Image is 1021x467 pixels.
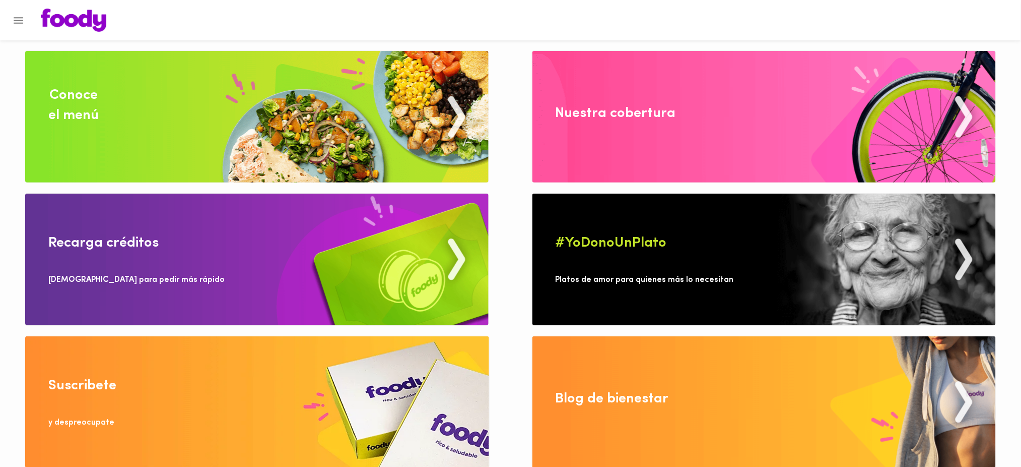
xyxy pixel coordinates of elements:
div: Platos de amor para quienes más lo necesitan [556,274,734,286]
img: logo.png [41,9,106,32]
div: Blog de bienestar [556,389,669,409]
div: Nuestra cobertura [556,103,676,124]
div: Suscribete [48,376,116,396]
div: #YoDonoUnPlato [556,233,667,253]
img: Recarga Creditos [25,194,489,325]
div: Conoce el menú [48,85,99,126]
div: y despreocupate [48,417,114,429]
button: Menu [6,8,31,33]
img: Yo Dono un Plato [532,194,996,325]
img: Nuestra cobertura [532,51,996,183]
iframe: Messagebird Livechat Widget [963,408,1011,457]
div: Recarga créditos [48,233,159,253]
img: Conoce el menu [25,51,489,183]
div: [DEMOGRAPHIC_DATA] para pedir más rápido [48,274,225,286]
